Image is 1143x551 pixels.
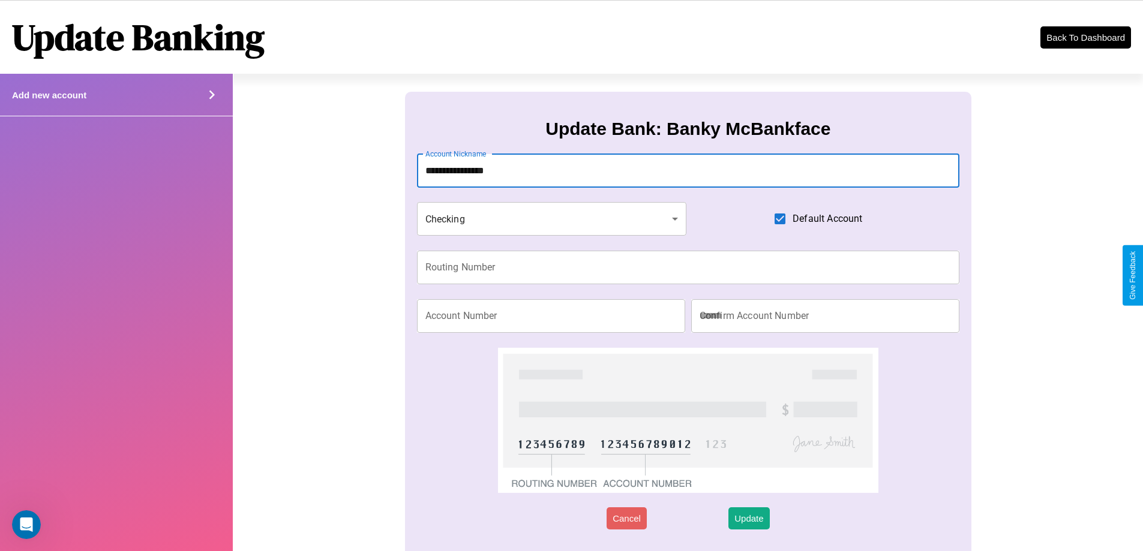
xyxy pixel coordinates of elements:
h4: Add new account [12,90,86,100]
span: Default Account [793,212,862,226]
label: Account Nickname [425,149,487,159]
button: Update [728,507,769,529]
iframe: Intercom live chat [12,510,41,539]
img: check [498,348,878,493]
button: Cancel [607,507,647,529]
div: Give Feedback [1129,251,1137,300]
button: Back To Dashboard [1040,26,1131,49]
div: Checking [417,202,687,236]
h1: Update Banking [12,13,265,62]
h3: Update Bank: Banky McBankface [545,119,830,139]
